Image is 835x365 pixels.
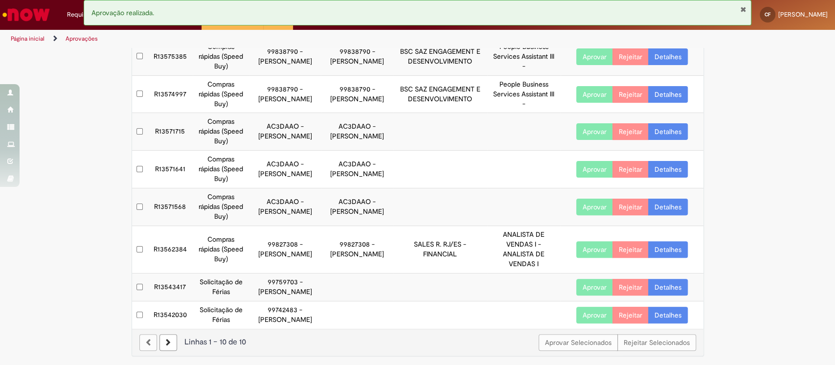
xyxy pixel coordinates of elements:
img: ServiceNow [1,5,51,24]
td: R13543417 [147,274,193,301]
ul: Trilhas de página [7,30,549,48]
td: R13574997 [147,75,193,113]
a: Detalhes [648,86,688,103]
td: AC3DAAO - [PERSON_NAME] [249,113,321,151]
a: Aprovações [66,35,98,43]
td: AC3DAAO - [PERSON_NAME] [321,151,393,188]
a: Detalhes [648,123,688,140]
td: Compras rápidas (Speed Buy) [193,226,249,274]
a: Detalhes [648,307,688,323]
td: BSC SAZ ENGAGEMENT E DESENVOLVIMENTO [393,38,487,75]
button: Rejeitar [612,86,649,103]
button: Aprovar [576,199,613,215]
span: [PERSON_NAME] [778,10,828,19]
td: People Business Services Assistant III - [487,38,561,75]
span: CF [765,11,770,18]
button: Aprovar [576,86,613,103]
button: Rejeitar [612,241,649,258]
button: Aprovar [576,241,613,258]
button: Rejeitar [612,123,649,140]
td: AC3DAAO - [PERSON_NAME] [321,188,393,226]
span: Aprovação realizada. [91,8,154,17]
a: Detalhes [648,279,688,296]
button: Fechar Notificação [740,5,746,13]
td: Compras rápidas (Speed Buy) [193,188,249,226]
td: People Business Services Assistant III - [487,75,561,113]
div: Linhas 1 − 10 de 10 [139,337,696,348]
td: R13571568 [147,188,193,226]
td: 99838790 - [PERSON_NAME] [249,38,321,75]
td: 99838790 - [PERSON_NAME] [321,75,393,113]
button: Rejeitar [612,48,649,65]
td: 99827308 - [PERSON_NAME] [321,226,393,274]
button: Rejeitar [612,199,649,215]
button: Rejeitar [612,279,649,296]
td: Compras rápidas (Speed Buy) [193,38,249,75]
td: BSC SAZ ENGAGEMENT E DESENVOLVIMENTO [393,75,487,113]
td: R13575385 [147,38,193,75]
td: 99838790 - [PERSON_NAME] [321,38,393,75]
td: R13562384 [147,226,193,274]
button: Rejeitar [612,161,649,178]
button: Rejeitar [612,307,649,323]
td: R13571715 [147,113,193,151]
td: 99742483 - [PERSON_NAME] [249,301,321,329]
a: Detalhes [648,241,688,258]
a: Detalhes [648,199,688,215]
span: Requisições [67,10,101,20]
td: AC3DAAO - [PERSON_NAME] [249,151,321,188]
td: Solicitação de Férias [193,301,249,329]
a: Detalhes [648,161,688,178]
td: Compras rápidas (Speed Buy) [193,113,249,151]
td: Solicitação de Férias [193,274,249,301]
button: Aprovar [576,161,613,178]
a: Detalhes [648,48,688,65]
td: R13542030 [147,301,193,329]
button: Aprovar [576,307,613,323]
td: Compras rápidas (Speed Buy) [193,151,249,188]
button: Aprovar [576,48,613,65]
td: AC3DAAO - [PERSON_NAME] [321,113,393,151]
td: Compras rápidas (Speed Buy) [193,75,249,113]
a: Página inicial [11,35,45,43]
td: R13571641 [147,151,193,188]
td: SALES R. RJ/ES - FINANCIAL [393,226,487,274]
button: Aprovar [576,123,613,140]
td: 99759703 - [PERSON_NAME] [249,274,321,301]
td: ANALISTA DE VENDAS I - ANALISTA DE VENDAS I [487,226,561,274]
td: AC3DAAO - [PERSON_NAME] [249,188,321,226]
td: 99827308 - [PERSON_NAME] [249,226,321,274]
td: 99838790 - [PERSON_NAME] [249,75,321,113]
button: Aprovar [576,279,613,296]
